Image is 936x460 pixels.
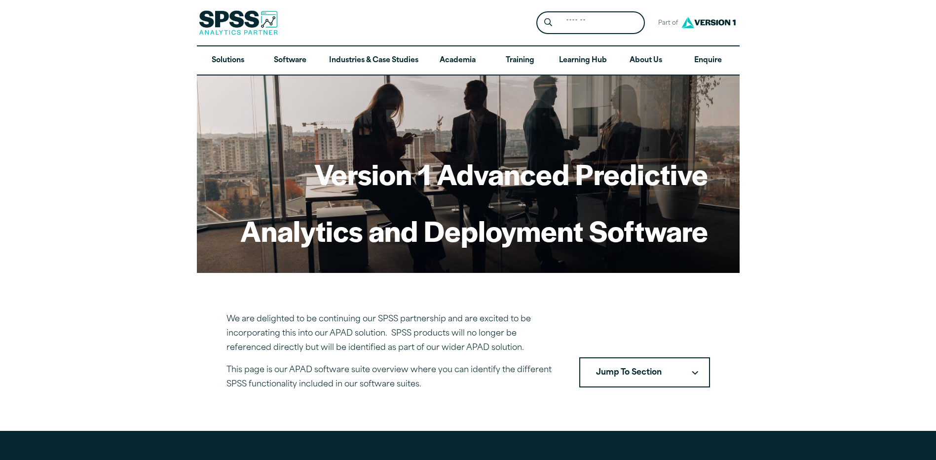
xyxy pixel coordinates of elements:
svg: Downward pointing chevron [692,371,698,375]
h1: Analytics and Deployment Software [240,211,708,250]
button: Jump To SectionDownward pointing chevron [579,357,710,388]
span: Part of [653,16,679,31]
nav: Table of Contents [579,357,710,388]
a: Solutions [197,46,259,75]
a: Software [259,46,321,75]
a: Training [488,46,551,75]
a: Learning Hub [551,46,615,75]
p: We are delighted to be continuing our SPSS partnership and are excited to be incorporating this i... [226,312,556,355]
a: Industries & Case Studies [321,46,426,75]
h1: Version 1 Advanced Predictive [240,154,708,193]
a: About Us [615,46,677,75]
img: Version1 Logo [679,13,738,32]
a: Academia [426,46,488,75]
button: Search magnifying glass icon [539,14,557,32]
form: Site Header Search Form [536,11,645,35]
p: This page is our APAD software suite overview where you can identify the different SPSS functiona... [226,363,556,392]
svg: Search magnifying glass icon [544,18,552,27]
img: SPSS Analytics Partner [199,10,278,35]
a: Enquire [677,46,739,75]
nav: Desktop version of site main menu [197,46,740,75]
